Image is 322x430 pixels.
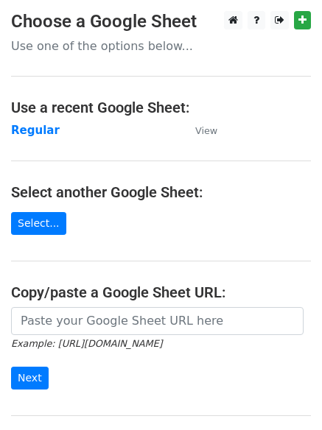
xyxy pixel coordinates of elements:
[11,367,49,390] input: Next
[11,183,311,201] h4: Select another Google Sheet:
[11,124,60,137] a: Regular
[11,99,311,116] h4: Use a recent Google Sheet:
[195,125,217,136] small: View
[11,307,304,335] input: Paste your Google Sheet URL here
[11,11,311,32] h3: Choose a Google Sheet
[11,38,311,54] p: Use one of the options below...
[181,124,217,137] a: View
[11,338,162,349] small: Example: [URL][DOMAIN_NAME]
[11,283,311,301] h4: Copy/paste a Google Sheet URL:
[11,212,66,235] a: Select...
